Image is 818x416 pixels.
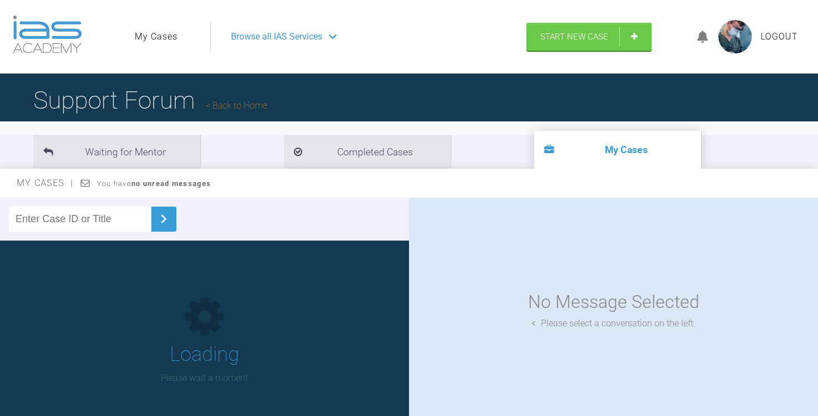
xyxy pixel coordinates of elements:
a: Back to Home [206,100,267,111]
img: chevronRight.28bd32b0.svg [155,210,173,228]
strong: no unread messages [131,179,211,188]
div: No Message Selected [528,288,699,316]
h1: Support Forum [33,81,267,120]
span: My Cases [17,178,74,188]
p: Please wait a moment [161,371,248,385]
span: You have [97,179,211,188]
input: Enter Case ID or Title [9,207,151,232]
a: My Cases [135,30,178,44]
span: Browse all IAS Services [231,30,322,44]
a: Start New Case [526,23,652,51]
li: Completed Cases [284,135,451,169]
li: Waiting for Mentor [33,135,200,169]
img: profile.png [718,20,752,53]
img: logo-light.3e3ef733.png [13,16,82,53]
div: Please select a conversation on the left. [532,316,696,331]
li: My Cases [534,131,701,169]
h1: Loading [170,339,239,371]
a: Logout [761,30,798,44]
span: Start New Case [540,32,608,42]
